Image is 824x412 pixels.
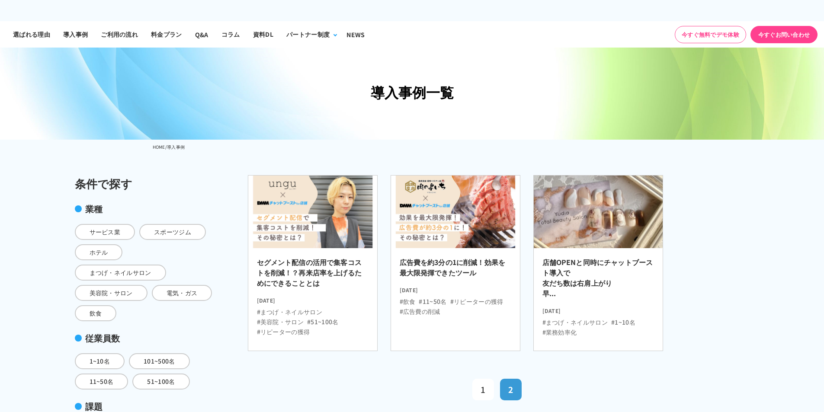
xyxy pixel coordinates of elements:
a: ご利用の流れ [94,21,144,48]
a: 資料DL [247,21,280,48]
span: サービス業 [75,224,135,240]
a: 今すぐお問い合わせ [750,26,818,43]
div: パートナー制度 [286,30,330,39]
a: 今すぐ無料でデモ体験 [675,26,746,43]
a: NEWS [340,21,371,48]
li: #広告費の削減 [400,307,440,316]
li: #51~100名 [307,317,339,326]
li: #まつげ・ネイルサロン [257,307,323,316]
li: #美容院・サロン [257,317,304,326]
a: 料金プラン [144,21,189,48]
span: 美容院・サロン [75,285,147,301]
li: #飲食 [400,297,416,306]
h2: 広告費を約3分の1に削減！効果を最大限発揮できたツール [400,257,511,283]
span: 101~500名 [129,353,190,369]
div: 従業員数 [75,332,213,345]
li: #リピーターの獲得 [450,297,503,306]
a: 1 [472,379,494,400]
h1: 導入事例一覧 [153,82,672,103]
a: 店舗OPENと同時にチャットブースト導入で友だち数は右肩上がり早... [DATE] #まつげ・ネイルサロン#1~10名#業務効率化 [533,175,663,351]
li: #1~10名 [611,318,635,327]
a: コラム [215,21,247,48]
div: 条件で探す [75,175,213,192]
li: #リピーターの獲得 [257,327,310,336]
a: 導入事例 [57,21,94,48]
li: / [165,142,167,152]
span: 1 [481,383,485,395]
a: セグメント配信の活用で集客コストを削減！？再来店率を上げるためにできることとは [DATE] #まつげ・ネイルサロン#美容院・サロン#51~100名#リピーターの獲得 [248,175,378,351]
span: 11~50名 [75,374,128,390]
span: 電気・ガス [152,285,212,301]
time: [DATE] [400,283,511,294]
time: [DATE] [542,303,654,314]
span: 1~10名 [75,353,125,369]
a: HOME [153,144,165,150]
a: Q&A [189,21,215,48]
span: スポーツジム [139,224,206,240]
a: 広告費を約3分の1に削減！効果を最大限発揮できたツール [DATE] #飲食#11~50名#リピーターの獲得#広告費の削減 [391,175,520,351]
span: 飲食 [75,305,117,321]
h2: セグメント配信の活用で集客コストを削減！？再来店率を上げるためにできることとは [257,257,369,293]
span: まつげ・ネイルサロン [75,265,166,281]
div: 業種 [75,202,213,215]
li: #まつげ・ネイルサロン [542,318,608,327]
span: ホテル [75,244,123,260]
li: #11~50名 [419,297,446,306]
h2: 店舗OPENと同時にチャットブースト導入で 友だち数は右肩上がり 早... [542,257,654,303]
span: 2 [508,383,513,395]
li: #業務効率化 [542,328,577,337]
a: 選ばれる理由 [6,21,57,48]
time: [DATE] [257,293,369,304]
span: 51~100名 [132,374,189,390]
li: 導入事例 [167,142,185,152]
